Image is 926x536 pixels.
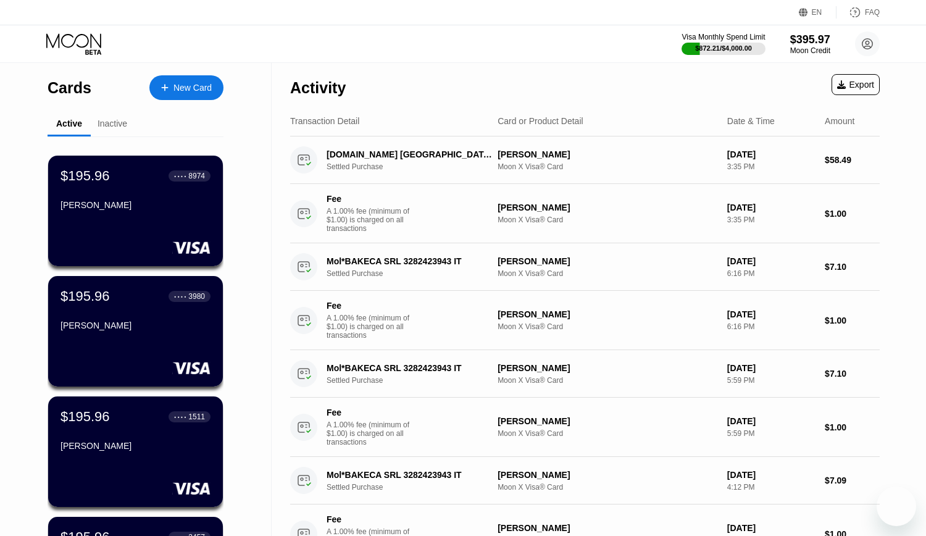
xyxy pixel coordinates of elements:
[695,44,752,52] div: $872.21 / $4,000.00
[327,408,413,417] div: Fee
[56,119,82,128] div: Active
[727,269,815,278] div: 6:16 PM
[327,421,419,446] div: A 1.00% fee (minimum of $1.00) is charged on all transactions
[498,376,717,385] div: Moon X Visa® Card
[498,416,717,426] div: [PERSON_NAME]
[727,116,775,126] div: Date & Time
[327,470,492,480] div: Mol*BAKECA SRL 3282423943 IT
[825,262,880,272] div: $7.10
[498,116,583,126] div: Card or Product Detail
[498,149,717,159] div: [PERSON_NAME]
[727,256,815,266] div: [DATE]
[174,174,186,178] div: ● ● ● ●
[498,483,717,492] div: Moon X Visa® Card
[727,149,815,159] div: [DATE]
[825,209,880,219] div: $1.00
[727,376,815,385] div: 5:59 PM
[498,470,717,480] div: [PERSON_NAME]
[327,162,504,171] div: Settled Purchase
[60,409,110,425] div: $195.96
[188,412,205,421] div: 1511
[98,119,127,128] div: Inactive
[60,200,211,210] div: [PERSON_NAME]
[498,256,717,266] div: [PERSON_NAME]
[865,8,880,17] div: FAQ
[498,203,717,212] div: [PERSON_NAME]
[498,216,717,224] div: Moon X Visa® Card
[327,514,413,524] div: Fee
[498,523,717,533] div: [PERSON_NAME]
[174,295,186,298] div: ● ● ● ●
[174,415,186,419] div: ● ● ● ●
[727,523,815,533] div: [DATE]
[48,396,223,507] div: $195.96● ● ● ●1511[PERSON_NAME]
[60,168,110,184] div: $195.96
[290,79,346,97] div: Activity
[727,203,815,212] div: [DATE]
[790,33,830,46] div: $395.97
[836,6,880,19] div: FAQ
[173,83,212,93] div: New Card
[327,269,504,278] div: Settled Purchase
[498,309,717,319] div: [PERSON_NAME]
[727,416,815,426] div: [DATE]
[290,243,880,291] div: Mol*BAKECA SRL 3282423943 ITSettled Purchase[PERSON_NAME]Moon X Visa® Card[DATE]6:16 PM$7.10
[790,46,830,55] div: Moon Credit
[727,470,815,480] div: [DATE]
[498,363,717,373] div: [PERSON_NAME]
[727,363,815,373] div: [DATE]
[60,288,110,304] div: $195.96
[498,429,717,438] div: Moon X Visa® Card
[149,75,223,100] div: New Card
[498,162,717,171] div: Moon X Visa® Card
[290,457,880,505] div: Mol*BAKECA SRL 3282423943 ITSettled Purchase[PERSON_NAME]Moon X Visa® Card[DATE]4:12 PM$7.09
[290,350,880,398] div: Mol*BAKECA SRL 3282423943 ITSettled Purchase[PERSON_NAME]Moon X Visa® Card[DATE]5:59 PM$7.10
[727,429,815,438] div: 5:59 PM
[498,322,717,331] div: Moon X Visa® Card
[877,487,916,526] iframe: Button to launch messaging window
[327,376,504,385] div: Settled Purchase
[290,398,880,457] div: FeeA 1.00% fee (minimum of $1.00) is charged on all transactions[PERSON_NAME]Moon X Visa® Card[DA...
[727,309,815,319] div: [DATE]
[290,184,880,243] div: FeeA 1.00% fee (minimum of $1.00) is charged on all transactions[PERSON_NAME]Moon X Visa® Card[DA...
[727,216,815,224] div: 3:35 PM
[327,194,413,204] div: Fee
[682,33,765,41] div: Visa Monthly Spend Limit
[327,207,419,233] div: A 1.00% fee (minimum of $1.00) is charged on all transactions
[682,33,765,55] div: Visa Monthly Spend Limit$872.21/$4,000.00
[327,149,492,159] div: [DOMAIN_NAME] [GEOGRAPHIC_DATA]
[48,79,91,97] div: Cards
[825,475,880,485] div: $7.09
[498,269,717,278] div: Moon X Visa® Card
[290,291,880,350] div: FeeA 1.00% fee (minimum of $1.00) is charged on all transactions[PERSON_NAME]Moon X Visa® Card[DA...
[727,162,815,171] div: 3:35 PM
[188,292,205,301] div: 3980
[837,80,874,90] div: Export
[799,6,836,19] div: EN
[812,8,822,17] div: EN
[48,276,223,387] div: $195.96● ● ● ●3980[PERSON_NAME]
[48,156,223,266] div: $195.96● ● ● ●8974[PERSON_NAME]
[727,322,815,331] div: 6:16 PM
[832,74,880,95] div: Export
[327,483,504,492] div: Settled Purchase
[825,369,880,379] div: $7.10
[790,33,830,55] div: $395.97Moon Credit
[825,116,854,126] div: Amount
[327,363,492,373] div: Mol*BAKECA SRL 3282423943 IT
[727,483,815,492] div: 4:12 PM
[60,320,211,330] div: [PERSON_NAME]
[188,172,205,180] div: 8974
[825,155,880,165] div: $58.49
[327,256,492,266] div: Mol*BAKECA SRL 3282423943 IT
[290,116,359,126] div: Transaction Detail
[60,441,211,451] div: [PERSON_NAME]
[327,301,413,311] div: Fee
[825,422,880,432] div: $1.00
[327,314,419,340] div: A 1.00% fee (minimum of $1.00) is charged on all transactions
[290,136,880,184] div: [DOMAIN_NAME] [GEOGRAPHIC_DATA]Settled Purchase[PERSON_NAME]Moon X Visa® Card[DATE]3:35 PM$58.49
[825,316,880,325] div: $1.00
